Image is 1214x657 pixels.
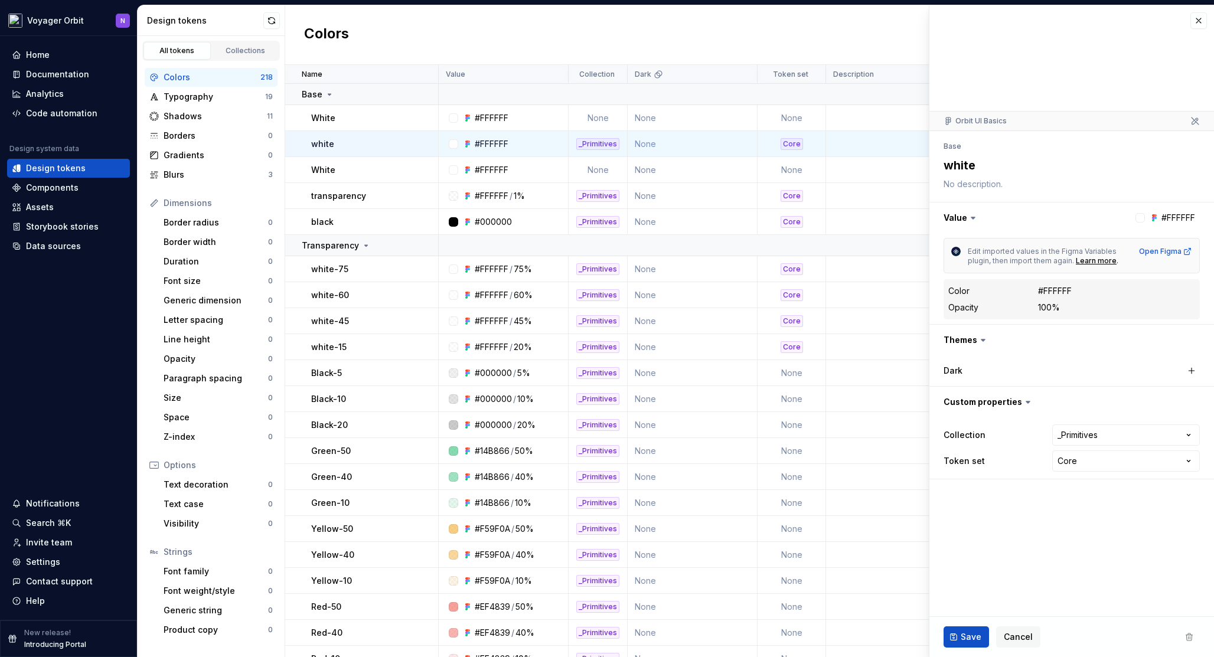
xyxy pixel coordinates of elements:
div: _Primitives [576,341,619,353]
p: black [311,216,334,228]
div: / [511,471,514,483]
div: Gradients [164,149,268,161]
div: 0 [268,606,273,615]
div: Analytics [26,88,64,100]
div: Font family [164,566,268,577]
div: / [511,575,514,587]
td: None [758,490,826,516]
td: None [628,282,758,308]
p: Yellow-40 [311,549,354,561]
div: #FFFFFF [475,138,508,150]
div: / [511,497,514,509]
a: Line height0 [159,330,278,349]
a: Documentation [7,65,130,84]
a: Analytics [7,84,130,103]
a: Code automation [7,104,130,123]
div: / [511,627,514,639]
td: None [758,360,826,386]
div: Opacity [164,353,268,365]
div: #F59F0A [475,575,510,587]
div: Paragraph spacing [164,372,268,384]
div: Design tokens [147,15,263,27]
div: #EF4839 [475,601,510,613]
div: _Primitives [576,471,619,483]
td: None [628,464,758,490]
div: _Primitives [576,575,619,587]
div: All tokens [148,46,207,55]
div: _Primitives [576,367,619,379]
span: Cancel [1004,631,1033,643]
a: Z-index0 [159,427,278,446]
a: Typography19 [145,87,278,106]
p: Collection [579,70,615,79]
label: Dark [944,365,962,377]
div: Text decoration [164,479,268,491]
p: Black-20 [311,419,348,431]
div: 0 [268,218,273,227]
div: 218 [260,73,273,82]
span: Edit imported values in the Figma Variables plugin, then import them again. [968,247,1118,265]
td: None [628,594,758,620]
button: Voyager OrbitN [2,8,135,33]
td: None [628,542,758,568]
div: Generic string [164,604,268,616]
td: None [628,105,758,131]
td: None [758,568,826,594]
div: Size [164,392,268,404]
div: #FFFFFF [475,289,508,301]
a: Components [7,178,130,197]
div: _Primitives [576,419,619,431]
div: Opacity [948,302,978,313]
td: None [758,438,826,464]
div: _Primitives [576,601,619,613]
div: Dimensions [164,197,273,209]
p: Name [302,70,322,79]
div: Space [164,411,268,423]
a: Gradients0 [145,146,278,165]
div: _Primitives [576,216,619,228]
div: Notifications [26,498,80,509]
div: 0 [268,237,273,247]
p: Black-5 [311,367,342,379]
a: Blurs3 [145,165,278,184]
p: Token set [773,70,808,79]
div: / [511,601,514,613]
div: Core [781,341,803,353]
p: New release! [24,628,71,638]
p: white-60 [311,289,349,301]
td: None [628,131,758,157]
div: #14B866 [475,445,510,457]
div: Border radius [164,217,268,228]
div: 0 [268,413,273,422]
a: Text decoration0 [159,475,278,494]
div: #FFFFFF [1038,285,1072,297]
div: #000000 [475,367,512,379]
div: / [510,289,513,301]
div: Collections [216,46,275,55]
a: Generic dimension0 [159,291,278,310]
div: Letter spacing [164,314,268,326]
a: Data sources [7,237,130,256]
div: / [511,549,514,561]
div: Contact support [26,576,93,587]
span: Save [961,631,981,643]
a: Font size0 [159,272,278,290]
div: 10% [517,393,534,405]
div: Border width [164,236,268,248]
p: transparency [311,190,366,202]
div: 75% [514,263,532,275]
div: 10% [515,575,532,587]
a: Learn more [1076,256,1117,266]
div: 45% [514,315,532,327]
div: Orbit UI Basics [944,116,1007,126]
div: 0 [268,296,273,305]
a: Opacity0 [159,349,278,368]
div: #FFFFFF [475,341,508,353]
div: 3 [268,170,273,179]
div: Font weight/style [164,585,268,597]
p: Red-40 [311,627,342,639]
div: Data sources [26,240,81,252]
a: Design tokens [7,159,130,178]
button: Search ⌘K [7,514,130,532]
p: Black-10 [311,393,346,405]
